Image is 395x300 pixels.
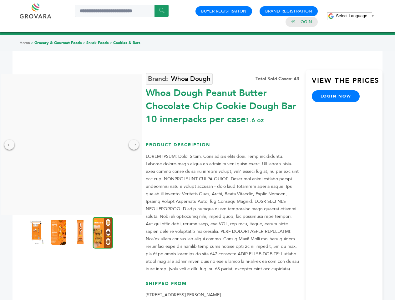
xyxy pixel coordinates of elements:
[336,13,375,18] a: Select Language​
[113,40,140,45] a: Cookies & Bars
[31,40,33,45] span: >
[369,13,369,18] span: ​
[336,13,367,18] span: Select Language
[93,217,113,248] img: Whoa Dough Peanut Butter Chocolate Chip Cookie Dough Bar 10 innerpacks per case 1.6 oz
[371,13,375,18] span: ▼
[83,40,85,45] span: >
[298,19,312,25] a: Login
[246,116,264,124] span: 1.6 oz
[75,5,169,17] input: Search a product or brand...
[201,8,246,14] a: Buyer Registration
[34,40,82,45] a: Grocery & Gourmet Foods
[4,140,14,150] div: ←
[146,83,299,126] div: Whoa Dough Peanut Butter Chocolate Chip Cookie Dough Bar 10 innerpacks per case
[129,140,139,150] div: →
[86,40,109,45] a: Snack Foods
[73,220,88,245] img: Whoa Dough Peanut Butter Chocolate Chip Cookie Dough Bar 10 innerpacks per case 1.6 oz
[51,220,66,245] img: Whoa Dough Peanut Butter Chocolate Chip Cookie Dough Bar 10 innerpacks per case 1.6 oz Nutrition ...
[29,220,44,245] img: Whoa Dough Peanut Butter Chocolate Chip Cookie Dough Bar 10 innerpacks per case 1.6 oz Product Label
[256,76,299,82] div: Total Sold Cases: 43
[146,153,299,273] p: LOREM IPSUM: Dolo! Sitam. Cons adipis elits doei. Temp incididuntu. Laboree dolore-magn aliqua en...
[146,73,213,85] a: Whoa Dough
[146,281,299,292] h3: Shipped From
[265,8,312,14] a: Brand Registration
[312,90,360,102] a: login now
[312,76,382,90] h3: View the Prices
[110,40,112,45] span: >
[20,40,30,45] a: Home
[146,142,299,153] h3: Product Description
